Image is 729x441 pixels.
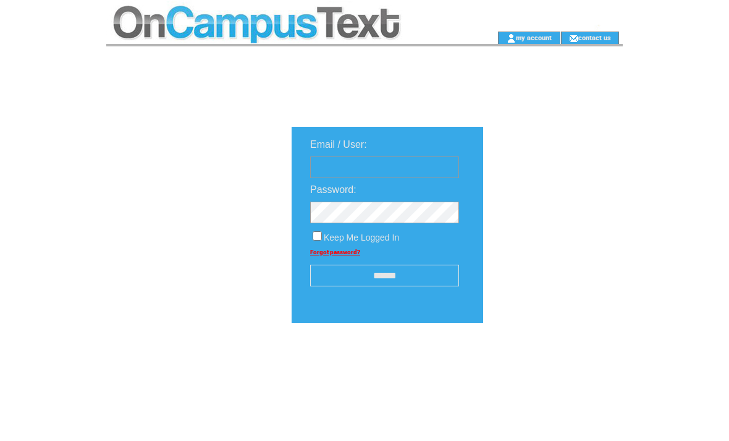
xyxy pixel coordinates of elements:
[324,233,399,242] span: Keep Me Logged In
[310,249,360,255] a: Forgot password?
[569,33,578,43] img: contact_us_icon.gif;jsessionid=B53125C0CF00CC0C5F07CF6AC548BED8
[310,184,356,195] span: Password:
[507,33,516,43] img: account_icon.gif;jsessionid=B53125C0CF00CC0C5F07CF6AC548BED8
[516,33,552,41] a: my account
[578,33,611,41] a: contact us
[519,354,581,369] img: transparent.png;jsessionid=B53125C0CF00CC0C5F07CF6AC548BED8
[310,139,367,150] span: Email / User:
